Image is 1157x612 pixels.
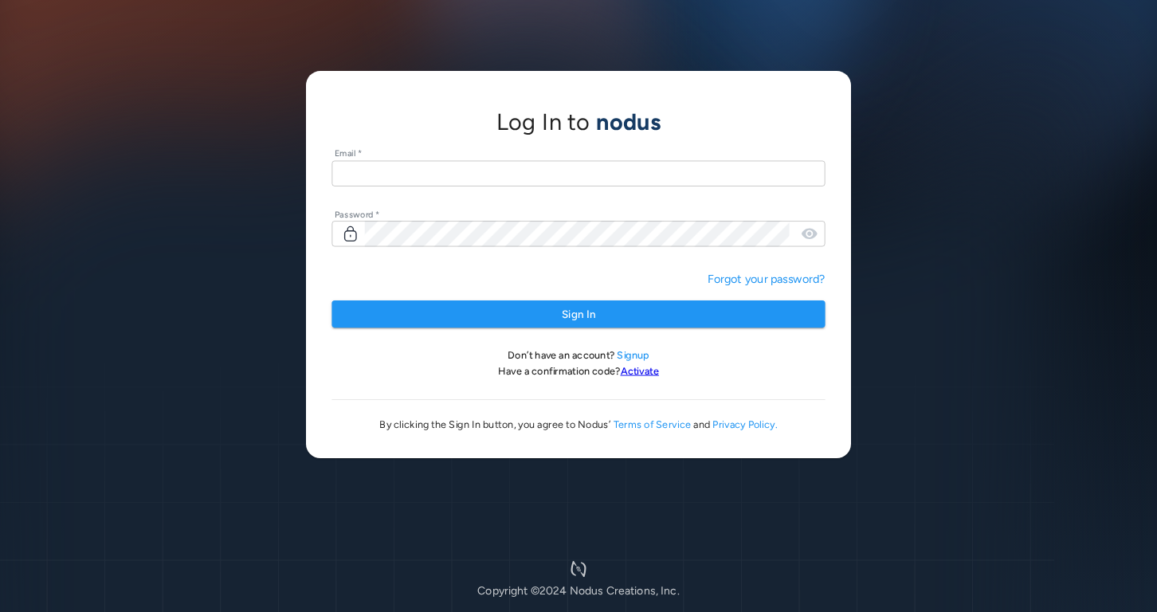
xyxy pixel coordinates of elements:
a: Signup [617,349,649,361]
img: footer-icon.18a0272c261a8398a0b39c01e7fcfdea.svg [539,561,618,577]
a: Privacy Policy. [712,419,778,431]
a: Terms of Service [614,419,692,431]
h6: Don’t have an account? Have a confirmation code? [331,348,825,380]
p: Copyright ©2024 Nodus Creations, Inc. [477,583,680,599]
span: nodus [596,108,661,135]
button: Sign In [331,300,825,328]
button: toggle password visibility [795,219,824,248]
h4: Log In to [496,108,661,136]
a: Activate [621,365,659,377]
p: By clicking the Sign In button, you agree to Nodus’ and [331,418,825,433]
a: Forgot your password? [708,272,826,285]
